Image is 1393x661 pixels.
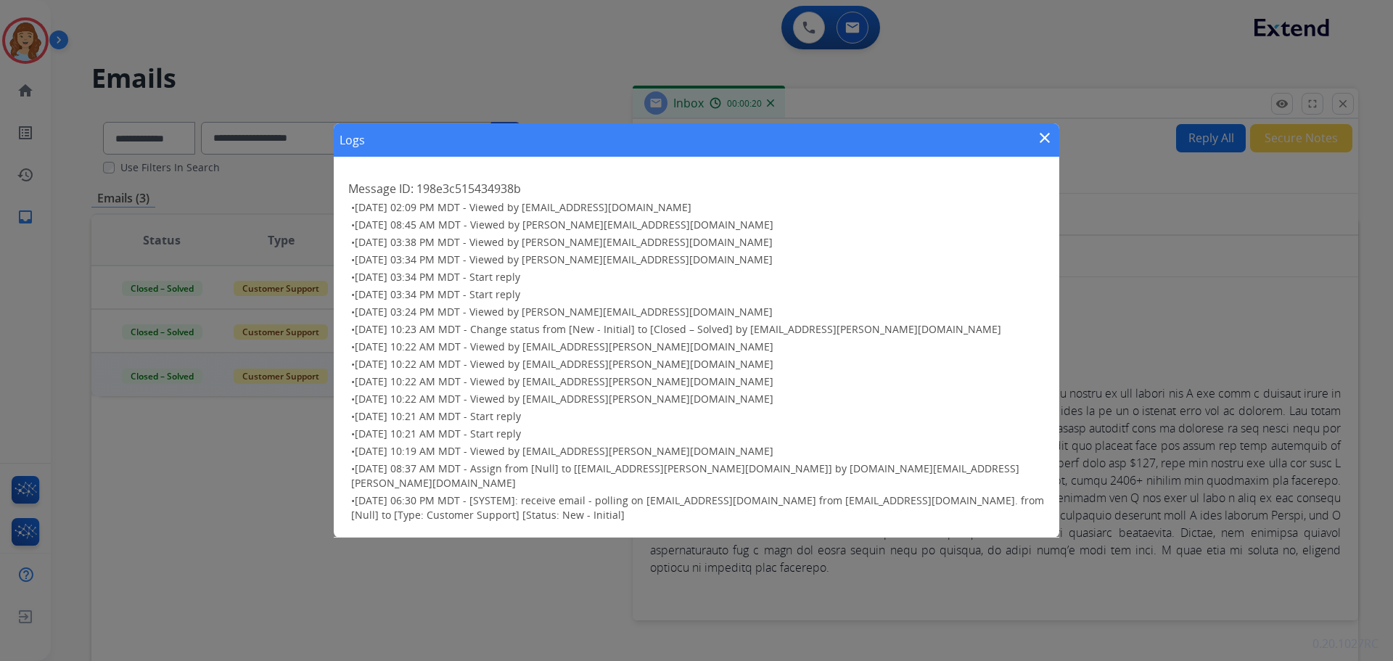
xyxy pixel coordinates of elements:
[355,392,773,406] span: [DATE] 10:22 AM MDT - Viewed by [EMAIL_ADDRESS][PERSON_NAME][DOMAIN_NAME]
[340,131,365,149] h1: Logs
[351,287,1045,302] h3: •
[351,493,1045,522] h3: •
[351,461,1045,490] h3: •
[355,409,521,423] span: [DATE] 10:21 AM MDT - Start reply
[348,181,414,197] span: Message ID:
[1036,129,1053,147] mat-icon: close
[351,444,1045,459] h3: •
[355,253,773,266] span: [DATE] 03:34 PM MDT - Viewed by [PERSON_NAME][EMAIL_ADDRESS][DOMAIN_NAME]
[355,357,773,371] span: [DATE] 10:22 AM MDT - Viewed by [EMAIL_ADDRESS][PERSON_NAME][DOMAIN_NAME]
[355,322,1001,336] span: [DATE] 10:23 AM MDT - Change status from [New - Initial] to [Closed – Solved] by [EMAIL_ADDRESS][...
[351,305,1045,319] h3: •
[351,374,1045,389] h3: •
[355,427,521,440] span: [DATE] 10:21 AM MDT - Start reply
[351,218,1045,232] h3: •
[416,181,521,197] span: 198e3c515434938b
[355,305,773,319] span: [DATE] 03:24 PM MDT - Viewed by [PERSON_NAME][EMAIL_ADDRESS][DOMAIN_NAME]
[1312,635,1378,652] p: 0.20.1027RC
[351,253,1045,267] h3: •
[351,235,1045,250] h3: •
[351,357,1045,371] h3: •
[351,322,1045,337] h3: •
[355,444,773,458] span: [DATE] 10:19 AM MDT - Viewed by [EMAIL_ADDRESS][PERSON_NAME][DOMAIN_NAME]
[351,340,1045,354] h3: •
[355,200,691,214] span: [DATE] 02:09 PM MDT - Viewed by [EMAIL_ADDRESS][DOMAIN_NAME]
[355,235,773,249] span: [DATE] 03:38 PM MDT - Viewed by [PERSON_NAME][EMAIL_ADDRESS][DOMAIN_NAME]
[351,409,1045,424] h3: •
[355,374,773,388] span: [DATE] 10:22 AM MDT - Viewed by [EMAIL_ADDRESS][PERSON_NAME][DOMAIN_NAME]
[351,493,1044,522] span: [DATE] 06:30 PM MDT - [SYSTEM]: receive email - polling on [EMAIL_ADDRESS][DOMAIN_NAME] from [EMA...
[355,270,520,284] span: [DATE] 03:34 PM MDT - Start reply
[355,340,773,353] span: [DATE] 10:22 AM MDT - Viewed by [EMAIL_ADDRESS][PERSON_NAME][DOMAIN_NAME]
[355,287,520,301] span: [DATE] 03:34 PM MDT - Start reply
[351,270,1045,284] h3: •
[355,218,773,231] span: [DATE] 08:45 AM MDT - Viewed by [PERSON_NAME][EMAIL_ADDRESS][DOMAIN_NAME]
[351,392,1045,406] h3: •
[351,427,1045,441] h3: •
[351,200,1045,215] h3: •
[351,461,1019,490] span: [DATE] 08:37 AM MDT - Assign from [Null] to [[EMAIL_ADDRESS][PERSON_NAME][DOMAIN_NAME]] by [DOMAI...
